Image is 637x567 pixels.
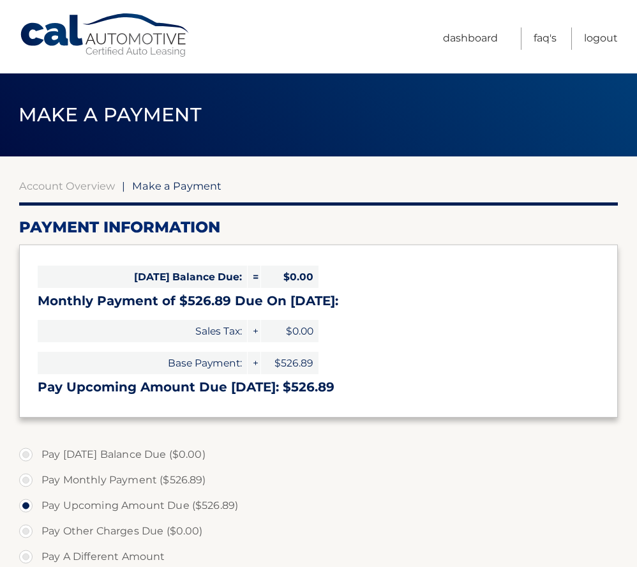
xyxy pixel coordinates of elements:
[261,266,318,288] span: $0.00
[19,218,618,237] h2: Payment Information
[261,320,318,342] span: $0.00
[19,467,618,493] label: Pay Monthly Payment ($526.89)
[38,293,599,309] h3: Monthly Payment of $526.89 Due On [DATE]:
[38,320,247,342] span: Sales Tax:
[19,13,191,58] a: Cal Automotive
[261,352,318,374] span: $526.89
[248,352,260,374] span: +
[19,518,618,544] label: Pay Other Charges Due ($0.00)
[38,379,599,395] h3: Pay Upcoming Amount Due [DATE]: $526.89
[19,442,618,467] label: Pay [DATE] Balance Due ($0.00)
[534,27,557,50] a: FAQ's
[19,103,202,126] span: Make a Payment
[584,27,618,50] a: Logout
[19,493,618,518] label: Pay Upcoming Amount Due ($526.89)
[248,266,260,288] span: =
[132,179,221,192] span: Make a Payment
[19,179,115,192] a: Account Overview
[248,320,260,342] span: +
[122,179,125,192] span: |
[38,266,247,288] span: [DATE] Balance Due:
[443,27,498,50] a: Dashboard
[38,352,247,374] span: Base Payment:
